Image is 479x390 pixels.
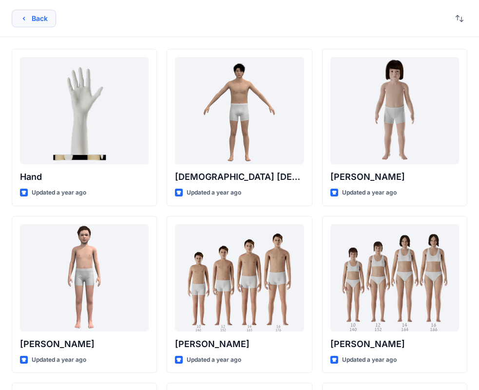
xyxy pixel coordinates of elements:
button: Back [12,10,56,27]
a: Hand [20,57,149,164]
a: Emil [20,224,149,331]
a: Brenda [330,224,459,331]
p: [PERSON_NAME] [330,337,459,351]
p: Updated a year ago [187,188,241,198]
p: [PERSON_NAME] [20,337,149,351]
p: Hand [20,170,149,184]
p: Updated a year ago [32,355,86,365]
a: Brandon [175,224,304,331]
a: Male Asian [175,57,304,164]
p: Updated a year ago [342,188,397,198]
p: [PERSON_NAME] [330,170,459,184]
p: Updated a year ago [187,355,241,365]
p: [PERSON_NAME] [175,337,304,351]
a: Charlie [330,57,459,164]
p: [DEMOGRAPHIC_DATA] [DEMOGRAPHIC_DATA] [175,170,304,184]
p: Updated a year ago [342,355,397,365]
p: Updated a year ago [32,188,86,198]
